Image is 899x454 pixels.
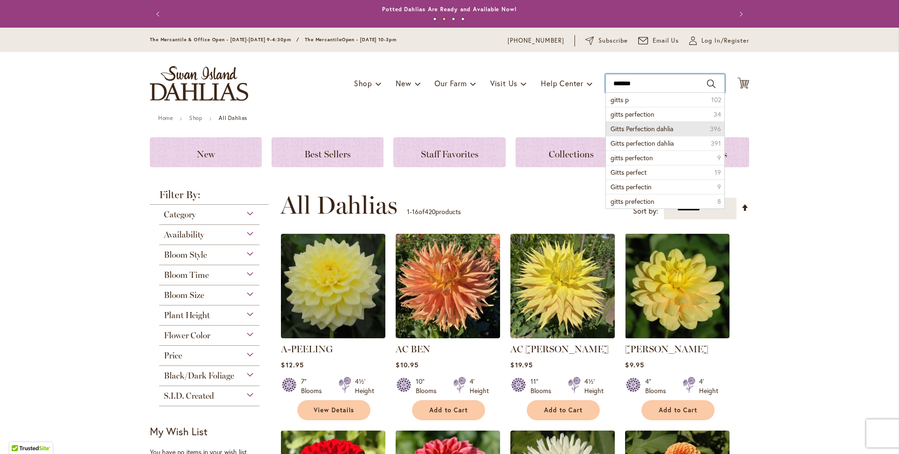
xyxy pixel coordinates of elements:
a: Staff Favorites [393,137,505,167]
span: Bloom Size [164,290,204,300]
span: 1 [407,207,410,216]
span: 19 [715,168,721,177]
a: Shop [189,114,202,121]
div: 4' Height [470,377,489,395]
img: AC BEN [396,234,500,338]
span: Bloom Time [164,270,209,280]
button: Previous [150,5,169,23]
span: Add to Cart [429,406,468,414]
span: gitts p [611,95,629,104]
div: 11" Blooms [531,377,557,395]
a: View Details [297,400,370,420]
button: 2 of 4 [442,17,446,21]
a: A-Peeling [281,331,385,340]
span: View Details [314,406,354,414]
a: Best Sellers [272,137,383,167]
a: AC Jeri [510,331,615,340]
strong: All Dahlias [219,114,247,121]
a: [PERSON_NAME] [625,343,708,355]
a: A-PEELING [281,343,333,355]
span: Subscribe [598,36,628,45]
span: Open - [DATE] 10-3pm [342,37,397,43]
iframe: Launch Accessibility Center [7,421,33,447]
span: 396 [710,124,721,134]
button: Add to Cart [412,400,485,420]
span: Flower Color [164,330,210,341]
span: All Dahlias [280,191,398,219]
span: $10.95 [396,360,418,369]
button: Next [730,5,749,23]
strong: Filter By: [150,190,269,205]
a: AHOY MATEY [625,331,730,340]
span: gitts perfection [611,110,654,119]
a: Collections [516,137,627,167]
span: Collections [549,149,594,160]
span: Shop [354,78,372,88]
img: AC Jeri [510,234,615,338]
span: Plant Height [164,310,210,320]
span: Visit Us [490,78,517,88]
span: S.I.D. Created [164,391,214,401]
span: Availability [164,230,204,240]
div: 4" Blooms [645,377,671,395]
img: AHOY MATEY [625,234,730,338]
a: AC BEN [396,343,430,355]
div: 7" Blooms [301,377,327,395]
p: - of products [407,204,461,219]
span: Help Center [541,78,583,88]
span: Price [164,350,182,361]
span: New [396,78,411,88]
a: [PHONE_NUMBER] [508,36,564,45]
span: Staff Favorites [421,149,479,160]
div: 4½' Height [584,377,604,395]
span: 9 [717,153,721,163]
button: Add to Cart [527,400,600,420]
span: 34 [714,110,721,119]
span: Log In/Register [701,36,749,45]
span: 391 [711,139,721,148]
span: Our Farm [435,78,466,88]
span: $12.95 [281,360,303,369]
a: Subscribe [585,36,628,45]
span: Email Us [653,36,679,45]
a: store logo [150,66,248,101]
a: New [150,137,262,167]
a: Home [158,114,173,121]
span: 9 [717,182,721,192]
button: Search [707,76,715,91]
span: Gitts perfectin [611,182,651,191]
span: 102 [711,95,721,104]
span: Best Sellers [304,149,351,160]
span: gitts perfecton [611,153,653,162]
button: 1 of 4 [433,17,436,21]
a: Potted Dahlias Are Ready and Available Now! [382,6,517,13]
span: $19.95 [510,360,532,369]
span: gitts prefection [611,197,654,206]
button: 3 of 4 [452,17,455,21]
button: 4 of 4 [461,17,464,21]
div: 4' Height [699,377,718,395]
img: A-Peeling [281,234,385,338]
span: 8 [717,197,721,206]
span: 16 [412,207,419,216]
button: Add to Cart [641,400,715,420]
a: AC BEN [396,331,500,340]
span: Bloom Style [164,250,207,260]
a: AC [PERSON_NAME] [510,343,609,355]
div: 10" Blooms [416,377,442,395]
span: Category [164,209,196,220]
span: Gitts Perfection dahlia [611,124,673,133]
span: Gitts perfect [611,168,647,177]
span: $9.95 [625,360,644,369]
span: The Mercantile & Office Open - [DATE]-[DATE] 9-4:30pm / The Mercantile [150,37,342,43]
span: Gitts perfection dahlia [611,139,674,148]
a: Email Us [638,36,679,45]
a: Log In/Register [689,36,749,45]
strong: My Wish List [150,424,207,438]
div: 4½' Height [355,377,374,395]
span: New [197,149,215,160]
span: 420 [425,207,435,216]
span: Add to Cart [544,406,582,414]
span: Black/Dark Foliage [164,371,234,381]
label: Sort by: [633,202,658,220]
